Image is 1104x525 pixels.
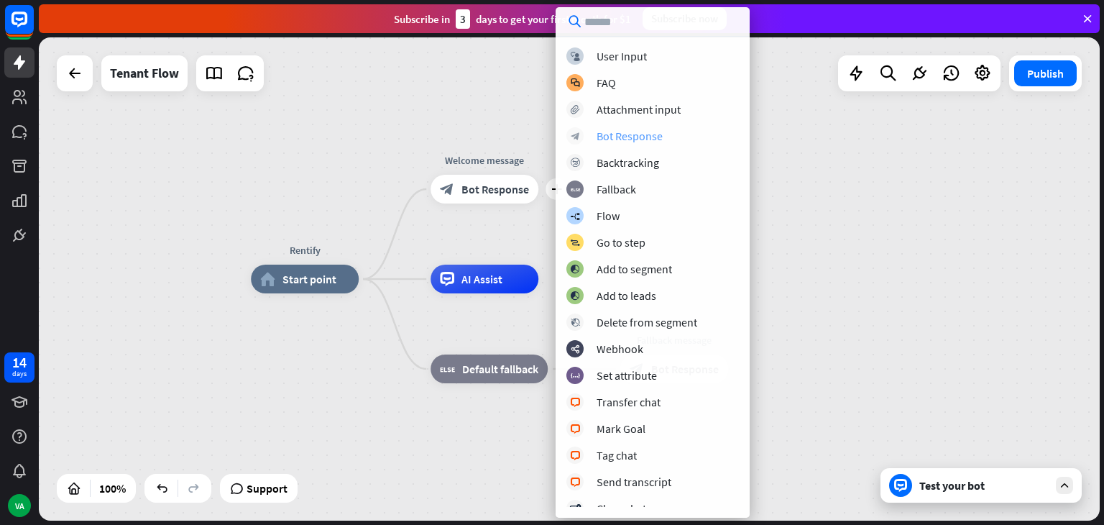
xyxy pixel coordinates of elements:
button: Open LiveChat chat widget [11,6,55,49]
div: Fallback [597,182,636,196]
div: Test your bot [919,478,1049,493]
i: block_close_chat [569,504,581,513]
span: Support [247,477,287,500]
i: block_fallback [440,362,455,376]
i: builder_tree [570,211,580,221]
div: Rentify [240,243,369,257]
div: days [12,369,27,379]
i: block_bot_response [571,132,580,141]
button: Publish [1014,60,1077,86]
div: User Input [597,49,647,63]
i: block_fallback [571,185,580,194]
div: Subscribe in days to get your first month for $1 [394,9,631,29]
div: Delete from segment [597,315,697,329]
div: Flow [597,209,620,223]
div: Bot Response [597,129,663,143]
i: block_add_to_segment [570,265,580,274]
i: block_user_input [571,52,580,61]
i: block_delete_from_segment [571,318,580,327]
div: Mark Goal [597,421,645,436]
div: 3 [456,9,470,29]
i: webhooks [571,344,580,354]
a: 14 days [4,352,34,383]
i: block_set_attribute [571,371,580,380]
i: block_livechat [570,424,581,434]
div: Add to segment [597,262,672,276]
span: Bot Response [461,182,529,196]
div: Backtracking [597,155,659,170]
div: Set attribute [597,368,657,383]
i: block_faq [571,78,580,88]
span: AI Assist [461,272,502,286]
i: block_attachment [571,105,580,114]
div: 100% [95,477,130,500]
i: block_livechat [570,451,581,460]
i: plus [551,184,562,194]
div: Add to leads [597,288,656,303]
div: Tag chat [597,448,637,462]
span: Default fallback [462,362,538,376]
div: Welcome message [420,153,549,168]
span: Start point [282,272,336,286]
div: Send transcript [597,475,671,489]
i: home_2 [260,272,275,286]
div: Transfer chat [597,395,661,409]
div: Go to step [597,235,645,250]
div: VA [8,494,31,517]
div: Webhook [597,342,643,356]
i: block_add_to_segment [570,291,580,301]
i: block_bot_response [440,182,454,196]
div: FAQ [597,76,616,90]
div: Tenant Flow [110,55,179,91]
div: 14 [12,356,27,369]
i: block_livechat [570,478,581,487]
i: block_backtracking [571,158,580,168]
div: Attachment input [597,102,681,117]
i: block_goto [570,238,580,247]
i: block_livechat [570,398,581,407]
div: Close chat [597,501,646,516]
